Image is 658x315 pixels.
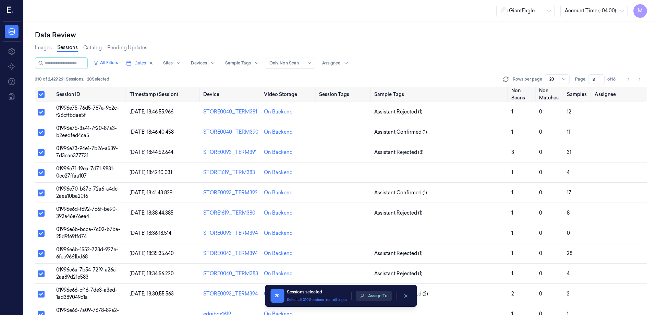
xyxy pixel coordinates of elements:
[374,270,423,277] span: Assistant Rejected (1)
[264,129,293,136] div: On Backend
[35,76,84,82] span: 310 of 2,429,261 Sessions ,
[200,87,261,102] th: Device
[130,169,172,175] span: [DATE] 18:42:10.031
[130,210,173,216] span: [DATE] 18:38:44.385
[374,149,424,156] span: Assistant Rejected (3)
[575,76,585,82] span: Page
[130,291,174,297] span: [DATE] 18:30:55.563
[264,290,293,298] div: On Backend
[56,186,120,199] span: 01996e70-b37c-72a6-a4dc-2aea10ba20f6
[83,44,102,51] a: Catalog
[38,230,45,237] button: Select row
[264,250,293,257] div: On Backend
[134,60,146,66] span: Dates
[567,149,571,155] span: 31
[316,87,371,102] th: Session Tags
[38,291,45,298] button: Select row
[203,189,258,196] div: STORE0093_TERM392
[130,250,174,256] span: [DATE] 18:35:35.640
[374,250,423,257] span: Assistant Rejected (1)
[264,149,293,156] div: On Backend
[38,270,45,277] button: Select row
[35,44,52,51] a: Images
[567,291,570,297] span: 2
[511,129,513,135] span: 1
[203,250,258,257] div: STORE0043_TERM394
[509,87,536,102] th: Non Scans
[635,74,644,84] button: Go to next page
[287,297,347,302] button: Select all 310 Sessions from all pages
[624,74,644,84] nav: pagination
[567,270,570,277] span: 4
[130,109,173,115] span: [DATE] 18:46:55.966
[38,91,45,98] button: Select all
[87,76,109,82] span: 20 Selected
[539,149,542,155] span: 0
[356,291,392,301] button: Assign To
[607,76,618,82] span: of 16
[130,149,173,155] span: [DATE] 18:44:52.644
[567,250,572,256] span: 28
[511,109,513,115] span: 1
[287,289,347,295] div: Sessions selected
[130,230,171,236] span: [DATE] 18:36:18.514
[511,169,513,175] span: 1
[56,145,118,159] span: 01996e73-94e1-7b26-a539-7d3cac377731
[35,30,647,40] div: Data Review
[130,129,174,135] span: [DATE] 18:46:40.458
[38,129,45,136] button: Select row
[261,87,316,102] th: Video Storage
[539,270,542,277] span: 0
[38,149,45,156] button: Select row
[56,226,120,240] span: 01996e6b-bcca-7c02-b7ba-25d9f69ffd74
[56,166,115,179] span: 01996e71-19ea-7d71-9831-0cc27ffaa107
[203,230,258,237] div: STORE0093_TERM394
[567,109,571,115] span: 12
[130,190,172,196] span: [DATE] 18:41:43.829
[511,291,514,297] span: 2
[90,57,121,68] button: All Filters
[130,270,174,277] span: [DATE] 18:34:56.220
[567,169,570,175] span: 4
[203,169,258,176] div: STORE1619_TERM383
[56,125,117,138] span: 01996e75-3a41-7f20-87a3-b2eedfed4ca5
[539,109,542,115] span: 0
[38,250,45,257] button: Select row
[374,108,423,116] span: Assistant Rejected (1)
[400,290,411,301] button: clearSelection
[264,169,293,176] div: On Backend
[513,76,542,82] p: Rows per page
[264,209,293,217] div: On Backend
[511,250,513,256] span: 1
[38,210,45,217] button: Select row
[374,189,427,196] span: Assistant Confirmed (1)
[57,44,78,52] a: Sessions
[539,210,542,216] span: 0
[203,290,258,298] div: STORE0093_TERM394
[567,210,570,216] span: 8
[511,190,513,196] span: 1
[38,190,45,196] button: Select row
[539,169,542,175] span: 0
[633,4,647,18] button: M
[53,87,127,102] th: Session ID
[539,190,542,196] span: 0
[107,44,147,51] a: Pending Updates
[264,108,293,116] div: On Backend
[536,87,564,102] th: Non Matches
[511,230,513,236] span: 1
[264,230,293,237] div: On Backend
[539,291,542,297] span: 0
[123,58,156,69] button: Dates
[567,129,570,135] span: 11
[511,270,513,277] span: 1
[624,74,633,84] button: Go to previous page
[56,206,118,219] span: 01996e6d-f692-7c6f-be90-392a46e76ea4
[511,149,514,155] span: 3
[203,149,258,156] div: STORE0093_TERM391
[203,270,258,277] div: STORE0040_TERM383
[203,108,258,116] div: STORE0040_TERM381
[56,267,118,280] span: 01996e6a-7b54-72f9-a26a-2aa89d21e583
[564,87,592,102] th: Samples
